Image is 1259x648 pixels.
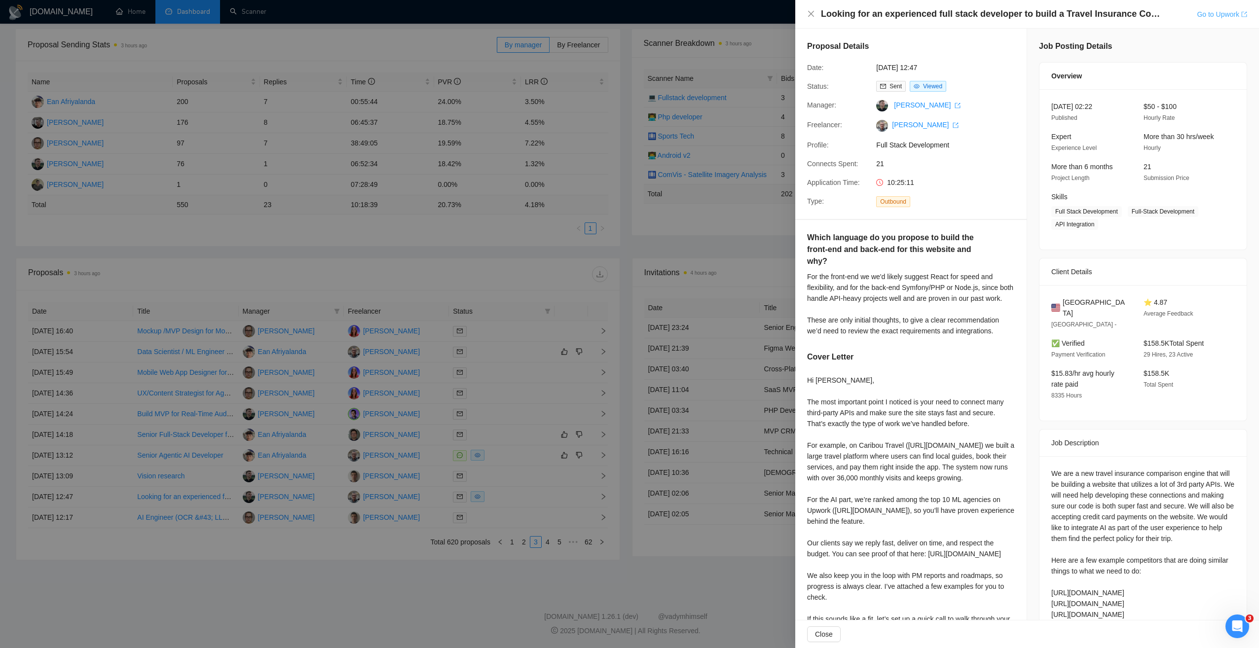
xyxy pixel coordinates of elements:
[1051,133,1071,141] span: Expert
[1144,339,1204,347] span: $158.5K Total Spent
[807,121,842,129] span: Freelancer:
[1225,614,1249,638] iframe: Intercom live chat
[1051,339,1085,347] span: ✅ Verified
[1051,103,1092,110] span: [DATE] 02:22
[876,158,1024,169] span: 21
[1144,298,1167,306] span: ⭐ 4.87
[807,375,1015,635] div: Hi [PERSON_NAME], The most important point I noticed is your need to connect many third-party API...
[1051,321,1116,328] span: [GEOGRAPHIC_DATA] -
[1144,103,1177,110] span: $50 - $100
[807,82,829,90] span: Status:
[923,83,942,90] span: Viewed
[1144,310,1193,317] span: Average Feedback
[1051,258,1235,285] div: Client Details
[914,83,920,89] span: eye
[807,40,869,52] h5: Proposal Details
[807,271,1015,336] div: For the front-end we we'd likely suggest React for speed and flexibility, and for the back-end Sy...
[1246,614,1254,622] span: 3
[876,120,888,132] img: c1bNrUOrIEmA2SDtewR3WpNv7SkIxnDdgK3S8ypKRFOUbGnZCdITuHNnm2tSkd8DQG
[1051,219,1098,230] span: API Integration
[815,629,833,640] span: Close
[1144,175,1189,181] span: Submission Price
[1051,71,1082,81] span: Overview
[1039,40,1112,52] h5: Job Posting Details
[1051,392,1082,399] span: 8335 Hours
[807,101,836,109] span: Manager:
[1051,114,1077,121] span: Published
[1051,430,1235,456] div: Job Description
[1144,133,1214,141] span: More than 30 hrs/week
[1144,163,1151,171] span: 21
[807,64,823,72] span: Date:
[1051,206,1122,217] span: Full Stack Development
[807,10,815,18] button: Close
[1197,10,1247,18] a: Go to Upworkexport
[807,351,853,363] h5: Cover Letter
[807,10,815,18] span: close
[807,626,841,642] button: Close
[807,197,824,205] span: Type:
[876,196,910,207] span: Outbound
[876,140,1024,150] span: Full Stack Development
[1051,351,1105,358] span: Payment Verification
[1144,144,1161,151] span: Hourly
[1144,381,1173,388] span: Total Spent
[887,179,914,186] span: 10:25:11
[894,101,961,109] a: [PERSON_NAME] export
[876,62,1024,73] span: [DATE] 12:47
[955,103,961,108] span: export
[1063,297,1128,319] span: [GEOGRAPHIC_DATA]
[953,122,959,128] span: export
[807,160,858,168] span: Connects Spent:
[821,8,1161,20] h4: Looking for an experienced full stack developer to build a Travel Insurance Comparison website
[889,83,902,90] span: Sent
[1144,351,1193,358] span: 29 Hires, 23 Active
[880,83,886,89] span: mail
[1051,175,1089,181] span: Project Length
[1144,114,1175,121] span: Hourly Rate
[1128,206,1198,217] span: Full-Stack Development
[1051,302,1060,313] img: 🇺🇸
[892,121,959,129] a: [PERSON_NAME] export
[1051,144,1097,151] span: Experience Level
[876,179,883,186] span: clock-circle
[1051,193,1068,201] span: Skills
[807,232,984,267] h5: Which language do you propose to build the front-end and back-end for this website and why?
[1144,369,1169,377] span: $158.5K
[807,179,860,186] span: Application Time:
[1051,369,1114,388] span: $15.83/hr avg hourly rate paid
[1241,11,1247,17] span: export
[1051,163,1113,171] span: More than 6 months
[807,141,829,149] span: Profile:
